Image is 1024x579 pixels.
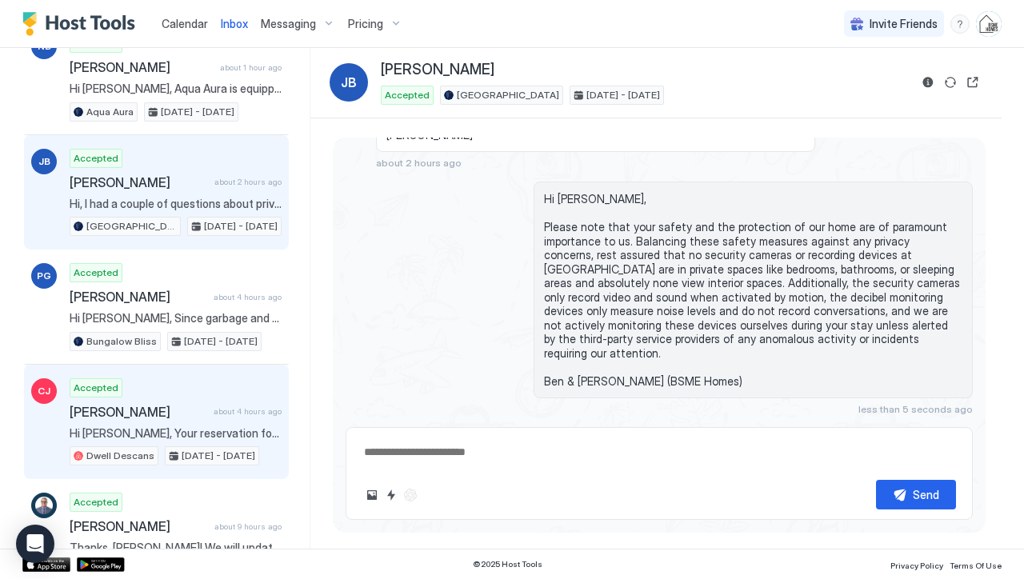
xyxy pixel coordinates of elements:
[913,486,939,503] div: Send
[70,289,207,305] span: [PERSON_NAME]
[70,174,208,190] span: [PERSON_NAME]
[70,518,208,534] span: [PERSON_NAME]
[876,480,956,509] button: Send
[376,157,462,169] span: about 2 hours ago
[362,485,382,505] button: Upload image
[858,403,973,415] span: less than 5 seconds ago
[214,177,282,187] span: about 2 hours ago
[341,73,357,92] span: JB
[70,404,207,420] span: [PERSON_NAME]
[86,334,157,349] span: Bungalow Bliss
[544,192,962,388] span: Hi [PERSON_NAME], Please note that your safety and the protection of our home are of paramount im...
[70,59,214,75] span: [PERSON_NAME]
[86,449,154,463] span: Dwell Descans
[457,88,559,102] span: [GEOGRAPHIC_DATA]
[77,557,125,572] a: Google Play Store
[22,12,142,36] a: Host Tools Logo
[950,556,1002,573] a: Terms Of Use
[890,561,943,570] span: Privacy Policy
[37,269,51,283] span: PG
[182,449,255,463] span: [DATE] - [DATE]
[890,556,943,573] a: Privacy Policy
[22,557,70,572] a: App Store
[74,151,118,166] span: Accepted
[220,62,282,73] span: about 1 hour ago
[473,559,542,569] span: © 2025 Host Tools
[204,219,278,234] span: [DATE] - [DATE]
[70,541,282,555] span: Thanks, [PERSON_NAME]! We will update you on the delivery time for the batteries and where they w...
[261,17,316,31] span: Messaging
[221,15,248,32] a: Inbox
[70,197,282,211] span: Hi, I had a couple of questions about privacy. You mention that you have a decibel level micropho...
[941,73,960,92] button: Sync reservation
[963,73,982,92] button: Open reservation
[214,292,282,302] span: about 4 hours ago
[162,17,208,30] span: Calendar
[38,384,50,398] span: CJ
[586,88,660,102] span: [DATE] - [DATE]
[74,495,118,509] span: Accepted
[162,15,208,32] a: Calendar
[86,219,177,234] span: [GEOGRAPHIC_DATA]
[918,73,938,92] button: Reservation information
[382,485,401,505] button: Quick reply
[348,17,383,31] span: Pricing
[950,561,1002,570] span: Terms Of Use
[74,266,118,280] span: Accepted
[381,61,494,79] span: [PERSON_NAME]
[184,334,258,349] span: [DATE] - [DATE]
[38,154,50,169] span: JB
[976,11,1002,37] div: User profile
[950,14,970,34] div: menu
[16,525,54,563] div: Open Intercom Messenger
[385,88,430,102] span: Accepted
[214,406,282,417] span: about 4 hours ago
[221,17,248,30] span: Inbox
[870,17,938,31] span: Invite Friends
[161,105,234,119] span: [DATE] - [DATE]
[86,105,134,119] span: Aqua Aura
[70,426,282,441] span: Hi [PERSON_NAME], Your reservation for Dwell Descans has been revised to update the check-out dat...
[70,82,282,96] span: Hi [PERSON_NAME], Aqua Aura is equipped with a Keurig coffee maker. The Keurig is available for y...
[70,311,282,325] span: Hi [PERSON_NAME], Since garbage and recycling is collected for Bungalow Bliss every [DATE] mornin...
[214,521,282,532] span: about 9 hours ago
[74,381,118,395] span: Accepted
